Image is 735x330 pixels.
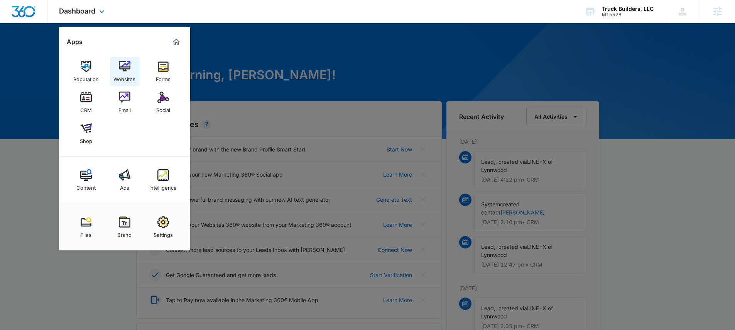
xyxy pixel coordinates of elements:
[59,7,95,15] span: Dashboard
[110,165,139,195] a: Ads
[117,228,132,238] div: Brand
[71,88,101,117] a: CRM
[73,72,99,82] div: Reputation
[156,103,170,113] div: Social
[71,213,101,242] a: Files
[110,57,139,86] a: Websites
[149,181,177,191] div: Intelligence
[156,72,171,82] div: Forms
[71,119,101,148] a: Shop
[80,103,92,113] div: CRM
[71,57,101,86] a: Reputation
[118,103,131,113] div: Email
[602,6,654,12] div: account name
[110,213,139,242] a: Brand
[80,134,92,144] div: Shop
[149,57,178,86] a: Forms
[170,36,182,48] a: Marketing 360® Dashboard
[149,165,178,195] a: Intelligence
[110,88,139,117] a: Email
[120,181,129,191] div: Ads
[113,72,135,82] div: Websites
[149,213,178,242] a: Settings
[154,228,173,238] div: Settings
[76,181,96,191] div: Content
[71,165,101,195] a: Content
[67,38,83,46] h2: Apps
[149,88,178,117] a: Social
[80,228,91,238] div: Files
[602,12,654,17] div: account id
